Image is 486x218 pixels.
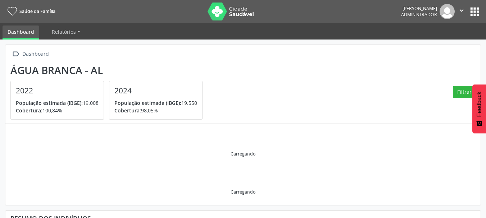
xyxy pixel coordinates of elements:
h4: 2024 [114,86,197,95]
div: Carregando [231,189,255,195]
span: Cobertura: [16,107,42,114]
span: Saúde da Família [19,8,55,14]
a:  Dashboard [10,49,50,59]
span: Cobertura: [114,107,141,114]
span: População estimada (IBGE): [114,99,181,106]
img: img [440,4,455,19]
span: Administrador [401,11,437,18]
span: Relatórios [52,28,76,35]
span: Feedback [476,92,482,117]
button: Filtrar [453,86,476,98]
p: 100,84% [16,107,99,114]
a: Dashboard [3,25,39,40]
p: 19.008 [16,99,99,107]
div: [PERSON_NAME] [401,5,437,11]
i:  [10,49,21,59]
div: Água Branca - AL [10,64,208,76]
button:  [455,4,468,19]
p: 98,05% [114,107,197,114]
button: Feedback - Mostrar pesquisa [472,84,486,133]
div: Carregando [231,151,255,157]
span: População estimada (IBGE): [16,99,83,106]
p: 19.550 [114,99,197,107]
i:  [458,6,465,14]
button: apps [468,5,481,18]
a: Relatórios [47,25,85,38]
div: Dashboard [21,49,50,59]
a: Saúde da Família [5,5,55,17]
h4: 2022 [16,86,99,95]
